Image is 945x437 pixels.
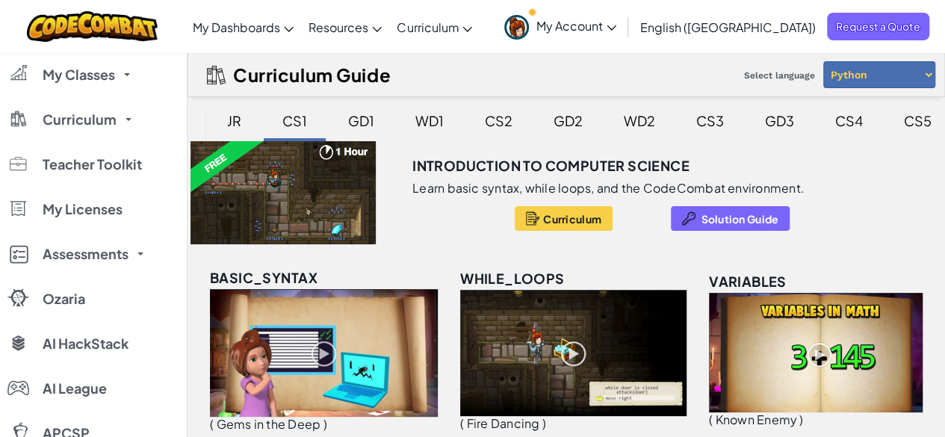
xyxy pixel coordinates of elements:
button: Curriculum [515,206,613,231]
div: WD2 [609,103,670,138]
a: English ([GEOGRAPHIC_DATA]) [633,7,823,47]
h3: Introduction to Computer Science [412,155,690,177]
a: Curriculum [389,7,480,47]
div: CS2 [470,103,527,138]
span: ) [542,415,545,431]
div: GD1 [333,103,389,138]
span: basic_syntax [210,269,317,286]
button: Solution Guide [671,206,790,231]
span: while_loops [460,270,564,287]
div: CS3 [681,103,739,138]
span: variables [709,273,787,290]
span: My Account [536,18,616,34]
div: JR [212,103,256,138]
img: avatar [504,15,529,40]
span: Select language [738,64,821,87]
img: variables_unlocked.png [709,293,923,412]
span: AI HackStack [43,337,128,350]
span: ( [709,412,713,427]
span: Teacher Toolkit [43,158,142,171]
div: CS1 [267,103,322,138]
img: while_loops_unlocked.png [460,290,687,417]
div: WD1 [400,103,459,138]
span: Curriculum [397,19,459,35]
span: AI League [43,382,107,395]
span: ) [799,412,803,427]
img: IconCurriculumGuide.svg [207,66,226,84]
a: My Dashboards [185,7,301,47]
span: ) [323,416,326,432]
span: Solution Guide [701,213,778,225]
div: GD3 [750,103,809,138]
span: My Classes [43,68,115,81]
img: CodeCombat logo [27,11,158,42]
a: Request a Quote [827,13,929,40]
span: Curriculum [43,113,117,126]
span: Curriculum [543,213,601,225]
span: Assessments [43,247,128,261]
a: My Account [497,3,624,50]
div: GD2 [539,103,598,138]
span: Resources [309,19,368,35]
span: ( [210,416,214,432]
span: Known Enemy [715,412,797,427]
span: Gems in the Deep [216,416,320,432]
span: Ozaria [43,292,85,306]
h2: Curriculum Guide [233,64,391,85]
span: English ([GEOGRAPHIC_DATA]) [640,19,816,35]
span: My Licenses [43,202,123,216]
a: Resources [301,7,389,47]
div: CS4 [820,103,878,138]
span: Fire Dancing [466,415,539,431]
span: My Dashboards [193,19,280,35]
img: basic_syntax_unlocked.png [210,289,438,417]
p: Learn basic syntax, while loops, and the CodeCombat environment. [412,181,805,196]
span: ( [460,415,464,431]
